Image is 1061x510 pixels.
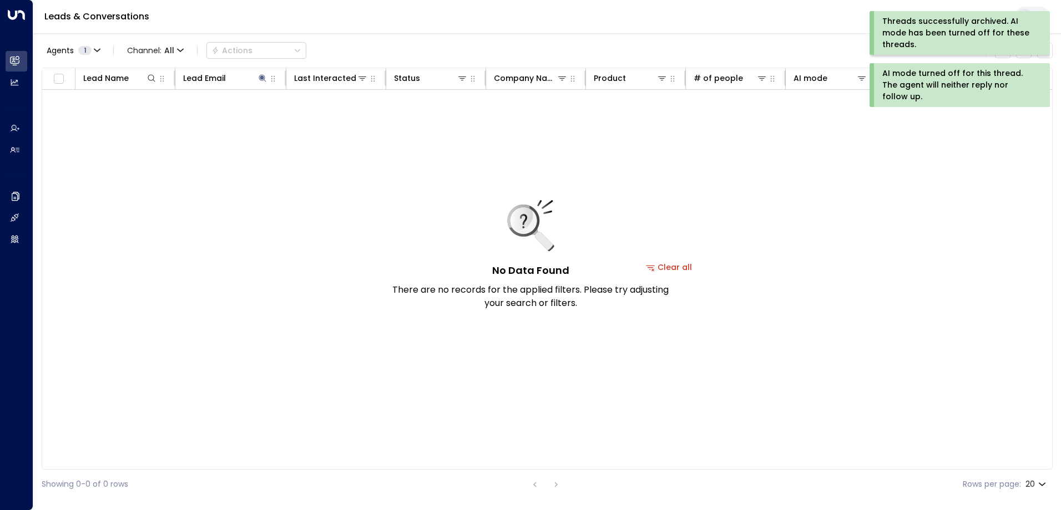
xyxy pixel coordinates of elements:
[294,72,368,85] div: Last Interacted
[794,72,867,85] div: AI mode
[594,72,626,85] div: Product
[42,43,104,58] button: Agents1
[42,478,128,490] div: Showing 0-0 of 0 rows
[694,72,743,85] div: # of people
[882,16,1035,50] div: Threads successfully archived. AI mode has been turned off for these threads.
[83,72,157,85] div: Lead Name
[492,263,569,278] h5: No Data Found
[494,72,568,85] div: Company Name
[44,10,149,23] a: Leads & Conversations
[164,46,174,55] span: All
[206,42,306,59] div: Button group with a nested menu
[392,283,669,310] p: There are no records for the applied filters. Please try adjusting your search or filters.
[641,259,697,275] button: Clear all
[83,72,129,85] div: Lead Name
[394,72,468,85] div: Status
[52,72,65,86] span: Toggle select all
[394,72,420,85] div: Status
[294,72,356,85] div: Last Interacted
[963,478,1021,490] label: Rows per page:
[123,43,188,58] button: Channel:All
[183,72,226,85] div: Lead Email
[211,45,252,55] div: Actions
[494,72,557,85] div: Company Name
[123,43,188,58] span: Channel:
[1025,476,1048,492] div: 20
[78,46,92,55] span: 1
[594,72,668,85] div: Product
[694,72,767,85] div: # of people
[882,68,1035,103] div: AI mode turned off for this thread. The agent will neither reply nor follow up.
[794,72,827,85] div: AI mode
[528,477,563,491] nav: pagination navigation
[183,72,268,85] div: Lead Email
[206,42,306,59] button: Actions
[47,47,74,54] span: Agents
